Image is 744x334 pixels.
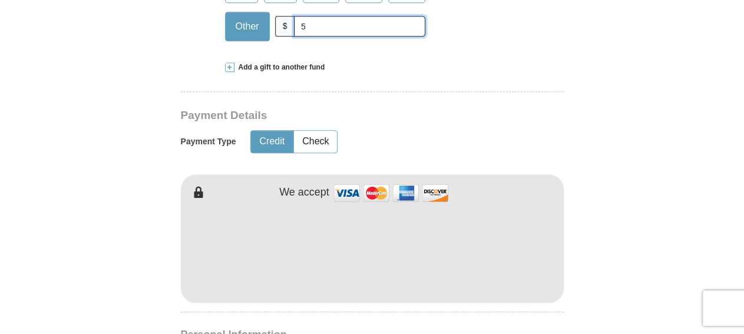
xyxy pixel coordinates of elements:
button: Credit [251,131,293,153]
img: credit cards accepted [332,180,450,206]
h5: Payment Type [181,137,236,147]
input: Other Amount [294,16,425,37]
span: $ [275,16,295,37]
span: Other [230,18,265,35]
h3: Payment Details [181,109,481,123]
span: Add a gift to another fund [234,62,325,72]
button: Check [294,131,337,153]
h4: We accept [279,186,329,199]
